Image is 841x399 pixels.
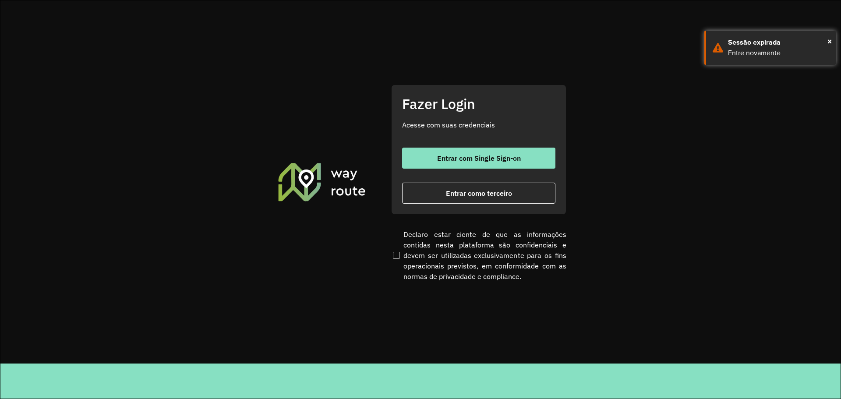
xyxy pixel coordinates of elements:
h2: Fazer Login [402,95,555,112]
button: button [402,148,555,169]
span: Entrar como terceiro [446,190,512,197]
label: Declaro estar ciente de que as informações contidas nesta plataforma são confidenciais e devem se... [391,229,566,282]
button: Close [827,35,832,48]
button: button [402,183,555,204]
img: Roteirizador AmbevTech [277,162,367,202]
div: Entre novamente [728,48,829,58]
span: Entrar com Single Sign-on [437,155,521,162]
div: Sessão expirada [728,37,829,48]
span: × [827,35,832,48]
p: Acesse com suas credenciais [402,120,555,130]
